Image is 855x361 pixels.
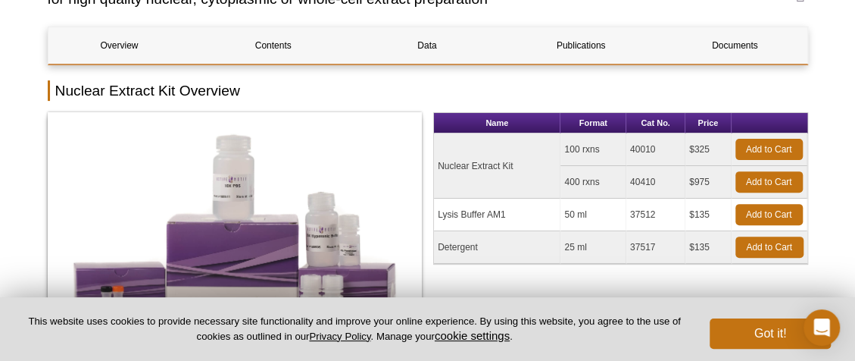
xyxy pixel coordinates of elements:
td: 40410 [626,166,685,199]
a: Privacy Policy [309,331,370,342]
td: $135 [685,199,732,231]
a: Data [356,27,498,64]
button: Got it! [710,319,831,349]
p: This website uses cookies to provide necessary site functionality and improve your online experie... [24,315,685,344]
div: Open Intercom Messenger [804,309,840,346]
a: Add to Cart [735,139,803,160]
a: Add to Cart [735,204,803,225]
td: 50 ml [560,199,626,231]
td: 37512 [626,199,685,231]
td: Detergent [434,231,560,264]
td: 400 rxns [560,166,626,199]
td: 37517 [626,231,685,264]
td: $975 [685,166,732,199]
th: Name [434,113,560,133]
a: Add to Cart [735,171,803,193]
td: 40010 [626,133,685,166]
th: Format [560,113,626,133]
button: cookie settings [435,329,510,342]
td: Lysis Buffer AM1 [434,199,560,231]
a: Contents [202,27,345,64]
a: Publications [510,27,652,64]
td: 25 ml [560,231,626,264]
th: Cat No. [626,113,685,133]
td: $135 [685,231,732,264]
td: 100 rxns [560,133,626,166]
a: Add to Cart [735,237,804,258]
th: Price [685,113,732,133]
h2: Nuclear Extract Kit Overview [48,80,808,101]
td: Nuclear Extract Kit [434,133,560,199]
a: Overview [48,27,191,64]
a: Documents [663,27,806,64]
td: $325 [685,133,732,166]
